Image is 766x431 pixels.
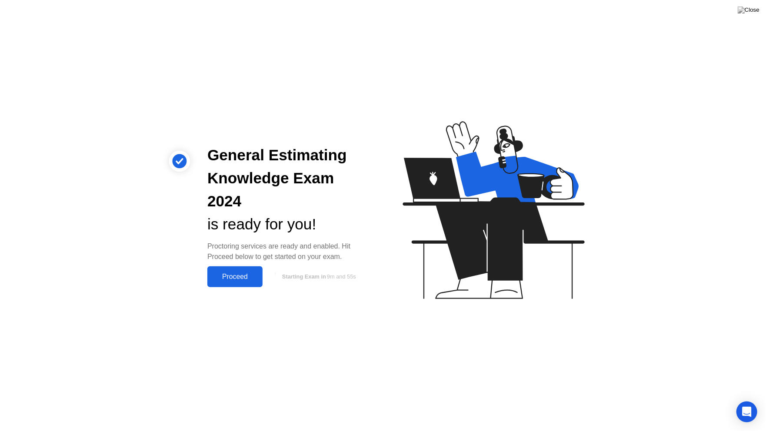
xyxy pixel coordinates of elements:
img: Close [738,7,759,13]
span: 9m and 55s [327,273,356,280]
div: General Estimating Knowledge Exam 2024 [207,144,369,212]
div: Open Intercom Messenger [736,401,757,422]
button: Starting Exam in9m and 55s [267,269,369,285]
div: Proceed [210,273,260,281]
div: Proctoring services are ready and enabled. Hit Proceed below to get started on your exam. [207,241,369,262]
div: is ready for you! [207,213,369,236]
button: Proceed [207,266,263,287]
